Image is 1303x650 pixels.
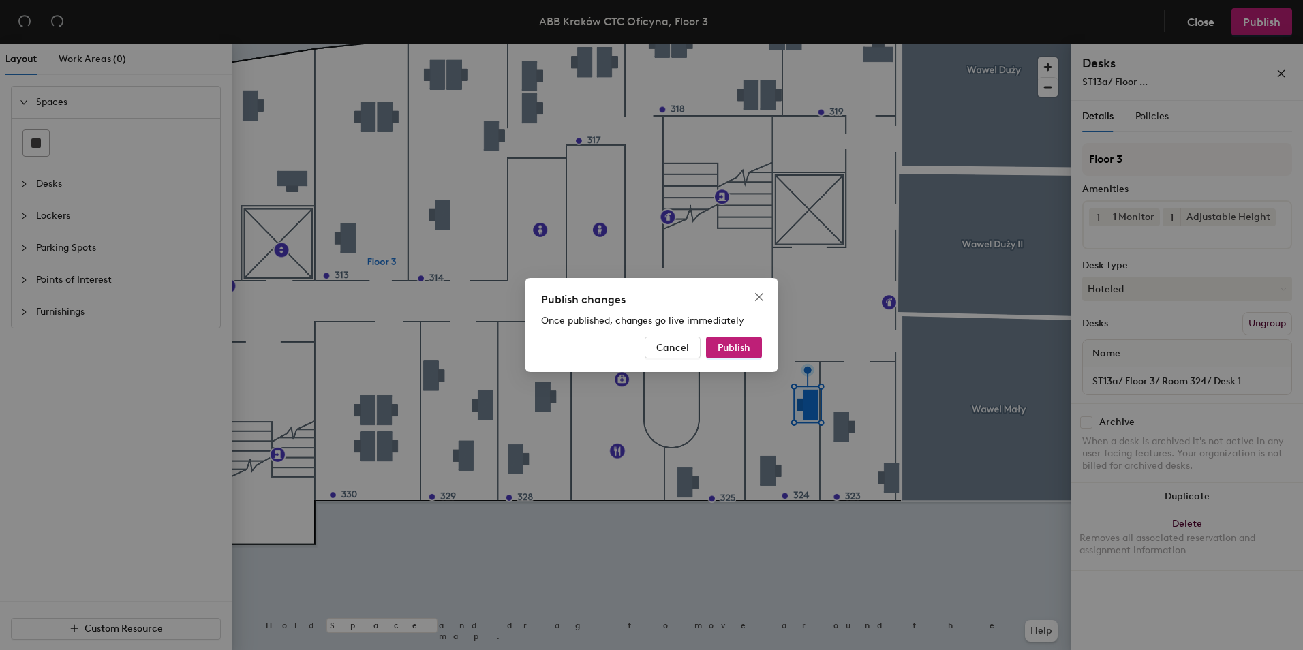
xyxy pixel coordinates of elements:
[541,292,762,308] div: Publish changes
[748,292,770,303] span: Close
[748,286,770,308] button: Close
[754,292,765,303] span: close
[541,315,744,326] span: Once published, changes go live immediately
[656,342,689,354] span: Cancel
[645,337,701,358] button: Cancel
[706,337,762,358] button: Publish
[718,342,750,354] span: Publish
